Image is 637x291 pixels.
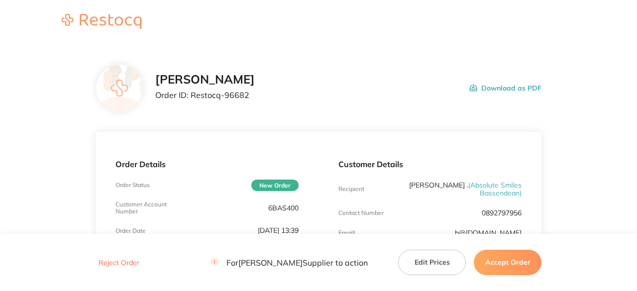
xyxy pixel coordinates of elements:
[96,258,142,267] button: Reject Order
[52,14,151,30] a: Restocq logo
[115,182,150,189] p: Order Status
[155,73,255,87] h2: [PERSON_NAME]
[268,204,299,212] p: 6BAS400
[338,229,355,236] p: Emaill
[258,226,299,234] p: [DATE] 13:39
[400,181,522,197] p: [PERSON_NAME] .
[469,73,541,103] button: Download as PDF
[251,180,299,191] span: New Order
[338,160,522,169] p: Customer Details
[52,14,151,29] img: Restocq logo
[338,209,384,216] p: Contact Number
[211,258,368,267] p: For [PERSON_NAME] Supplier to action
[468,181,522,197] span: ( Absolute Smiles Bassendean )
[474,250,541,275] button: Accept Order
[115,227,146,234] p: Order Date
[155,91,255,99] p: Order ID: Restocq- 96682
[455,228,522,237] a: b@[DOMAIN_NAME]
[398,250,466,275] button: Edit Prices
[482,209,522,217] p: 0892797956
[115,160,299,169] p: Order Details
[338,186,364,193] p: Recipient
[115,201,177,215] p: Customer Account Number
